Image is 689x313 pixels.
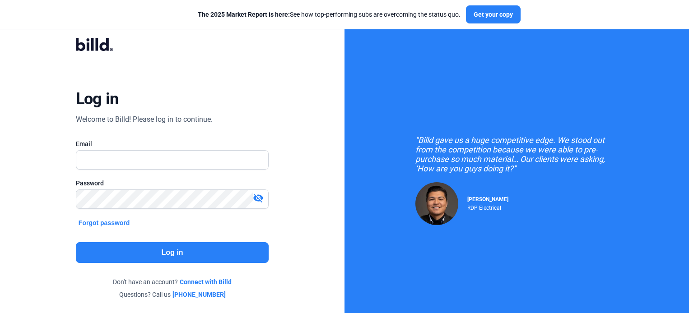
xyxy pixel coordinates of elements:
[253,193,264,203] mat-icon: visibility_off
[415,135,619,173] div: "Billd gave us a huge competitive edge. We stood out from the competition because we were able to...
[76,139,269,148] div: Email
[198,11,290,18] span: The 2025 Market Report is here:
[180,277,232,286] a: Connect with Billd
[76,89,119,109] div: Log in
[76,218,133,228] button: Forgot password
[76,242,269,263] button: Log in
[76,277,269,286] div: Don't have an account?
[466,5,521,23] button: Get your copy
[467,196,508,203] span: [PERSON_NAME]
[76,179,269,188] div: Password
[76,290,269,299] div: Questions? Call us
[172,290,226,299] a: [PHONE_NUMBER]
[76,114,213,125] div: Welcome to Billd! Please log in to continue.
[415,182,458,225] img: Raul Pacheco
[198,10,461,19] div: See how top-performing subs are overcoming the status quo.
[467,203,508,211] div: RDP Electrical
